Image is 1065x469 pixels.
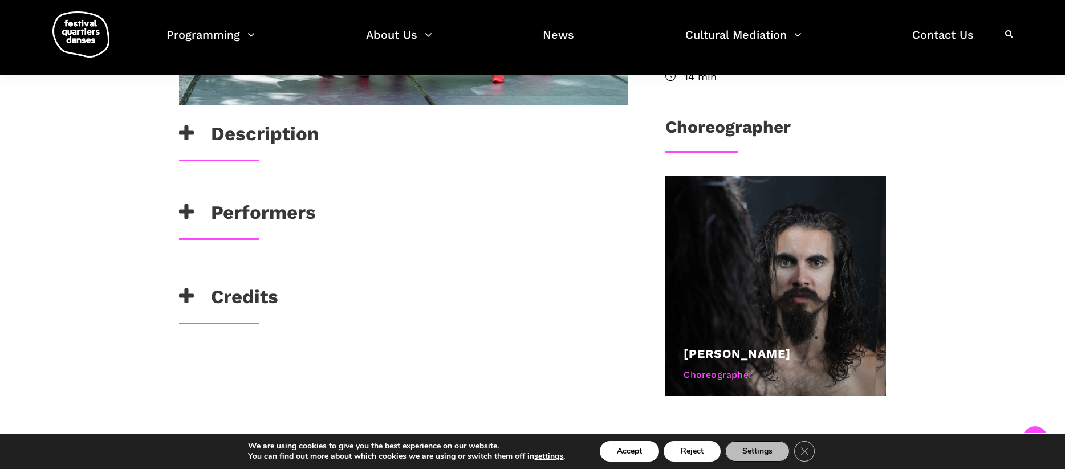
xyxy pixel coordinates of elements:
a: Contact Us [912,25,974,59]
button: Reject [664,441,721,462]
div: Choreographer [684,368,868,382]
button: Accept [600,441,659,462]
img: logo-fqd-med [52,11,109,58]
button: Settings [725,441,790,462]
h3: Description [179,123,319,151]
a: Cultural Mediation [685,25,802,59]
a: About Us [366,25,432,59]
a: Programming [166,25,255,59]
a: News [543,25,574,59]
h3: Choreographer [665,117,791,145]
p: We are using cookies to give you the best experience on our website. [248,441,565,451]
h3: Performers [179,201,316,230]
p: You can find out more about which cookies we are using or switch them off in . [248,451,565,462]
a: [PERSON_NAME] [684,346,791,361]
button: Close GDPR Cookie Banner [794,441,815,462]
h3: Credits [179,286,278,314]
span: 14 min [684,69,886,85]
button: settings [534,451,563,462]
